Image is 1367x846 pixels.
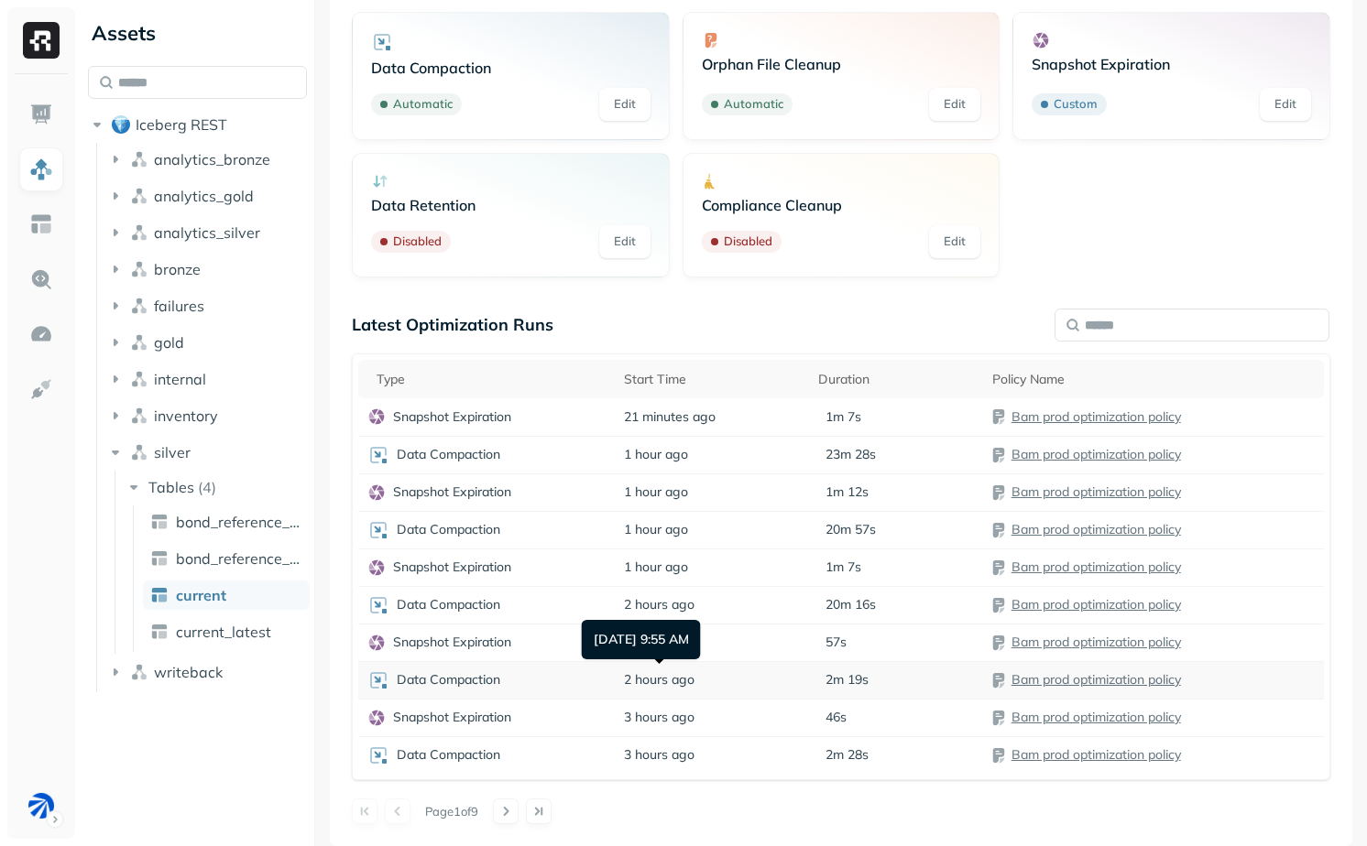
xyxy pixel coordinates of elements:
button: Iceberg REST [88,110,307,139]
a: current_latest [143,617,310,646]
button: writeback [106,657,308,687]
p: Snapshot Expiration [393,483,511,501]
span: current [176,586,226,604]
p: Automatic [724,95,783,114]
p: Snapshot Expiration [393,408,511,426]
a: Bam prod optimization policy [1012,408,1181,425]
span: gold [154,333,184,352]
img: table [150,549,169,568]
span: failures [154,297,204,315]
img: namespace [130,223,148,242]
p: 20m 16s [826,596,876,613]
span: analytics_silver [154,223,260,242]
p: Data Compaction [371,59,651,77]
a: Bam prod optimization policy [1012,671,1181,688]
a: Edit [599,88,651,121]
button: analytics_silver [106,218,308,247]
img: namespace [130,443,148,461]
p: 2m 19s [826,671,869,689]
p: 1m 7s [826,559,861,576]
span: 3 hours ago [624,746,694,764]
p: 1m 12s [826,483,869,501]
div: Assets [88,18,307,48]
p: Data Retention [371,196,651,214]
span: 2 hours ago [624,671,694,689]
img: namespace [130,407,148,425]
img: namespace [130,370,148,388]
p: 57s [826,634,847,651]
a: Edit [929,88,980,121]
p: Data Compaction [397,446,500,463]
button: internal [106,364,308,394]
span: 1 hour ago [624,559,688,576]
img: table [150,623,169,641]
span: analytics_gold [154,187,254,205]
img: Integrations [29,377,53,401]
img: namespace [130,663,148,681]
span: 21 minutes ago [624,408,716,426]
p: Snapshot Expiration [393,634,511,651]
a: Edit [599,225,651,258]
a: Bam prod optimization policy [1012,521,1181,537]
p: 1m 7s [826,408,861,426]
img: Query Explorer [29,267,53,291]
img: Ryft [23,22,60,59]
p: Compliance Cleanup [702,196,981,214]
button: analytics_bronze [106,145,308,174]
a: Edit [929,225,980,258]
a: Bam prod optimization policy [1012,709,1181,725]
p: Page 1 of 9 [425,803,478,819]
img: namespace [130,333,148,352]
p: Disabled [724,233,772,251]
p: Data Compaction [397,671,500,689]
button: gold [106,328,308,357]
a: Bam prod optimization policy [1012,746,1181,763]
p: 2m 28s [826,746,869,764]
span: 1 hour ago [624,521,688,538]
button: analytics_gold [106,181,308,211]
a: Bam prod optimization policy [1012,596,1181,613]
div: [DATE] 9:55 AM [582,620,701,659]
p: 23m 28s [826,446,876,463]
span: Iceberg REST [136,115,227,134]
span: 2 hours ago [624,596,694,613]
img: BAM [28,793,54,819]
p: Latest Optimization Runs [352,314,553,335]
p: Snapshot Expiration [1032,55,1311,73]
span: bond_reference_data [176,513,302,531]
img: table [150,513,169,531]
p: Orphan File Cleanup [702,55,981,73]
span: writeback [154,663,223,681]
p: Data Compaction [397,596,500,613]
button: failures [106,291,308,320]
button: Tables(4) [125,472,309,502]
div: Type [377,368,605,390]
a: Bam prod optimization policy [1012,446,1181,462]
p: Snapshot Expiration [393,709,511,726]
img: Assets [29,157,53,181]
div: Start Time [624,368,800,390]
p: 46s [826,709,847,726]
img: Dashboard [29,103,53,126]
span: silver [154,443,191,461]
span: internal [154,370,206,388]
img: root [112,115,130,134]
img: table [150,586,169,604]
span: bond_reference_data_latest [176,549,302,568]
img: Optimization [29,322,53,346]
p: Disabled [393,233,442,251]
span: 1 hour ago [624,446,688,463]
button: bronze [106,255,308,284]
span: 1 hour ago [624,483,688,501]
a: current [143,580,310,610]
img: Asset Explorer [29,212,53,236]
div: Policy Name [992,368,1315,390]
img: namespace [130,187,148,205]
span: inventory [154,407,218,425]
span: bronze [154,260,201,278]
span: 3 hours ago [624,709,694,726]
a: Bam prod optimization policy [1012,634,1181,650]
img: namespace [130,297,148,315]
p: 20m 57s [826,521,876,538]
img: namespace [130,260,148,278]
